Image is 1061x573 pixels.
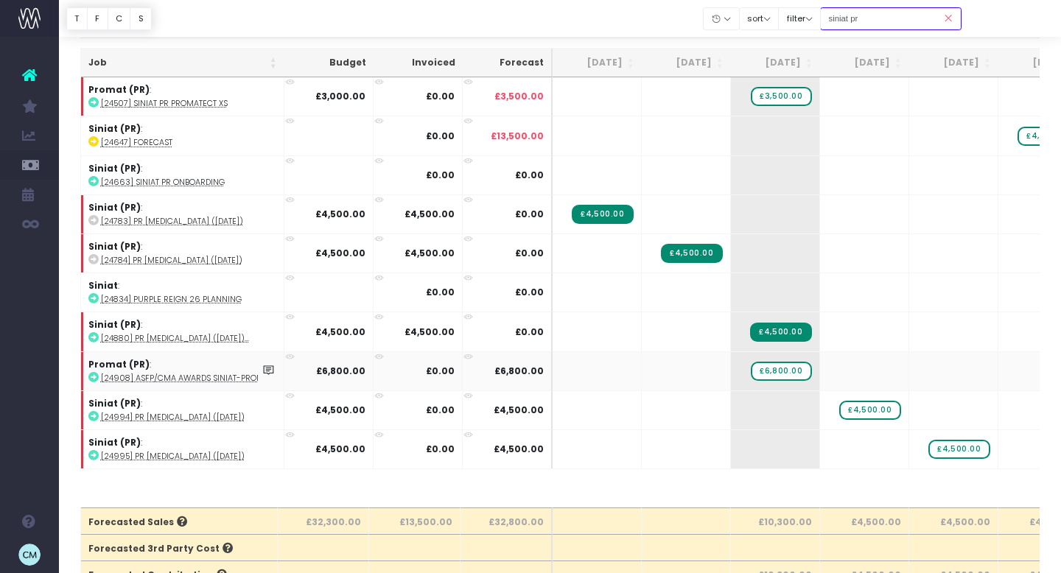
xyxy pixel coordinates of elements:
[81,390,284,429] td: :
[101,333,249,344] abbr: [24880] PR Retainer (September 25)
[88,318,141,331] strong: Siniat (PR)
[515,247,544,260] span: £0.00
[88,240,141,253] strong: Siniat (PR)
[88,516,187,529] span: Forecasted Sales
[88,122,141,135] strong: Siniat (PR)
[369,507,461,534] th: £13,500.00
[81,155,284,194] td: :
[278,507,369,534] th: £32,300.00
[405,208,455,220] strong: £4,500.00
[515,326,544,339] span: £0.00
[88,83,150,96] strong: Promat (PR)
[642,49,731,77] th: Aug 25: activate to sort column ascending
[731,507,820,534] th: £10,300.00
[88,397,141,409] strong: Siniat (PR)
[820,507,909,534] th: £4,500.00
[374,49,463,77] th: Invoiced
[101,216,243,227] abbr: [24783] PR Retainer (July 25)
[661,244,722,263] span: Streamtime Invoice: ST6975 – [24784] PR Retainer (August 25)
[461,507,553,534] th: £32,800.00
[81,273,284,312] td: :
[572,205,633,224] span: Streamtime Invoice: ST6963 – [24783] PR Retainer (July 25)
[81,233,284,273] td: :
[426,404,455,416] strong: £0.00
[750,323,811,342] span: Streamtime Invoice: ST7058 – [24880] PR Retainer (September 25)
[101,412,245,423] abbr: [24994] PR Retainer (October 25)
[315,326,365,338] strong: £4,500.00
[494,365,544,378] span: £6,800.00
[494,443,544,456] span: £4,500.00
[88,358,150,370] strong: Promat (PR)
[426,90,455,102] strong: £0.00
[88,201,141,214] strong: Siniat (PR)
[101,137,172,148] abbr: [24647] Forecast
[88,436,141,449] strong: Siniat (PR)
[426,365,455,377] strong: £0.00
[315,247,365,259] strong: £4,500.00
[553,49,642,77] th: Jul 25: activate to sort column ascending
[751,87,811,106] span: wayahead Sales Forecast Item
[18,544,41,566] img: images/default_profile_image.png
[81,351,284,390] td: :
[81,116,284,155] td: :
[751,362,811,381] span: wayahead Sales Forecast Item
[81,77,284,116] td: :
[101,294,242,305] abbr: [24834] Purple Reign 26 Planning
[130,7,152,30] button: S
[101,451,245,462] abbr: [24995] PR Retainer (November 25)
[909,49,998,77] th: Nov 25: activate to sort column ascending
[284,49,374,77] th: Budget
[426,443,455,455] strong: £0.00
[463,49,553,77] th: Forecast
[494,90,544,103] span: £3,500.00
[928,440,990,459] span: wayahead Sales Forecast Item
[494,404,544,417] span: £4,500.00
[316,365,365,377] strong: £6,800.00
[315,404,365,416] strong: £4,500.00
[101,98,228,109] abbr: [24507] Siniat PR Promatect XS
[81,534,278,560] th: Forecasted 3rd Party Cost
[101,177,225,188] abbr: [24663] Siniat PR onboarding
[515,208,544,221] span: £0.00
[88,162,141,175] strong: Siniat (PR)
[426,130,455,142] strong: £0.00
[101,255,242,266] abbr: [24784] PR Retainer (August 25)
[778,7,821,30] button: filter
[88,279,118,292] strong: Siniat
[426,169,455,181] strong: £0.00
[405,247,455,259] strong: £4,500.00
[731,49,820,77] th: Sep 25: activate to sort column ascending
[81,194,284,233] td: :
[909,507,998,534] th: £4,500.00
[315,208,365,220] strong: £4,500.00
[739,7,780,30] button: sort
[81,49,284,77] th: Job: activate to sort column ascending
[491,130,544,143] span: £13,500.00
[108,7,131,30] button: C
[101,373,268,384] abbr: [24908] ASFP/CMA Awards Siniat-Promat
[426,286,455,298] strong: £0.00
[81,429,284,468] td: :
[515,286,544,299] span: £0.00
[87,7,108,30] button: F
[820,49,909,77] th: Oct 25: activate to sort column ascending
[405,326,455,338] strong: £4,500.00
[315,90,365,102] strong: £3,000.00
[66,7,88,30] button: T
[66,7,152,30] div: Vertical button group
[81,312,284,351] td: :
[515,169,544,182] span: £0.00
[820,7,962,30] input: Search...
[839,401,900,420] span: wayahead Sales Forecast Item
[315,443,365,455] strong: £4,500.00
